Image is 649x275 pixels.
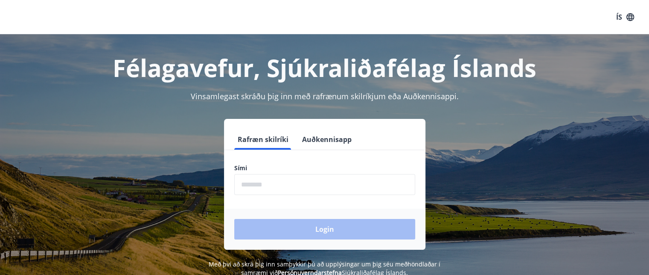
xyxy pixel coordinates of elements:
[299,129,355,150] button: Auðkennisapp
[28,51,622,84] h1: Félagavefur, Sjúkraliðafélag Íslands
[234,164,415,172] label: Sími
[191,91,459,101] span: Vinsamlegast skráðu þig inn með rafrænum skilríkjum eða Auðkennisappi.
[234,129,292,150] button: Rafræn skilríki
[611,9,639,25] button: ÍS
